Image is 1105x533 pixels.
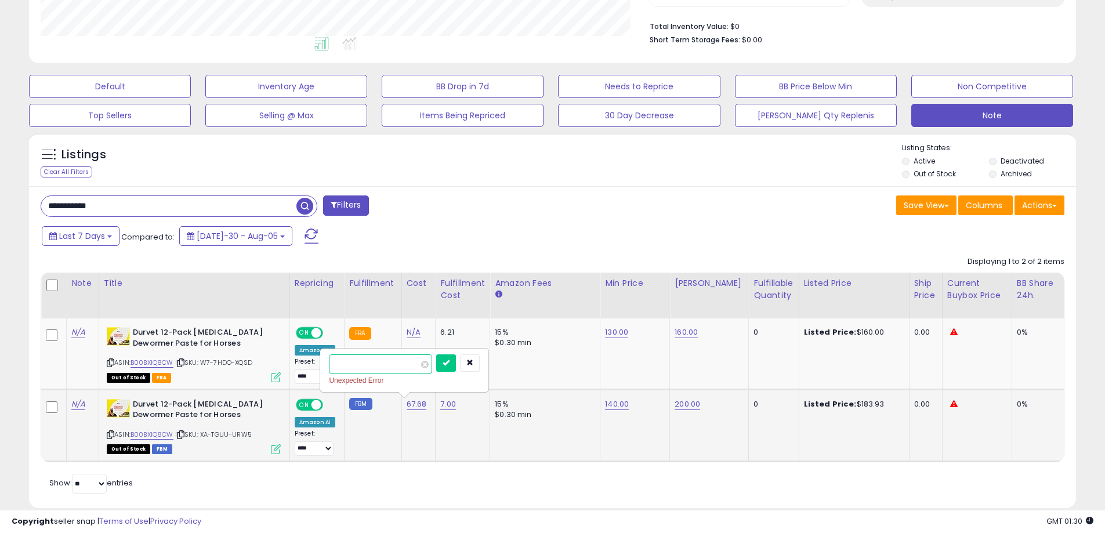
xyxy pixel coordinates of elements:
[804,327,900,338] div: $160.00
[804,398,857,409] b: Listed Price:
[205,75,367,98] button: Inventory Age
[321,328,340,338] span: OFF
[382,104,544,127] button: Items Being Repriced
[295,358,335,384] div: Preset:
[440,277,485,302] div: Fulfillment Cost
[896,195,957,215] button: Save View
[495,289,502,300] small: Amazon Fees.
[205,104,367,127] button: Selling @ Max
[605,398,629,410] a: 140.00
[29,75,191,98] button: Default
[558,104,720,127] button: 30 Day Decrease
[295,430,335,456] div: Preset:
[675,327,698,338] a: 160.00
[197,230,278,242] span: [DATE]-30 - Aug-05
[133,327,274,351] b: Durvet 12-Pack [MEDICAL_DATA] Dewormer Paste for Horses
[295,277,339,289] div: Repricing
[71,398,85,410] a: N/A
[107,444,150,454] span: All listings that are currently out of stock and unavailable for purchase on Amazon
[59,230,105,242] span: Last 7 Days
[495,277,595,289] div: Amazon Fees
[99,516,148,527] a: Terms of Use
[12,516,201,527] div: seller snap | |
[49,477,133,488] span: Show: entries
[914,169,956,179] label: Out of Stock
[295,417,335,427] div: Amazon AI
[107,327,130,346] img: 51o4uprIOML._SL40_.jpg
[175,430,252,439] span: | SKU: XA-TGUU-URW5
[804,399,900,409] div: $183.93
[407,277,431,289] div: Cost
[495,327,591,338] div: 15%
[1001,169,1032,179] label: Archived
[675,277,744,289] div: [PERSON_NAME]
[495,399,591,409] div: 15%
[295,345,335,356] div: Amazon AI
[958,195,1013,215] button: Columns
[440,398,456,410] a: 7.00
[104,277,285,289] div: Title
[382,75,544,98] button: BB Drop in 7d
[650,19,1056,32] li: $0
[121,231,175,242] span: Compared to:
[1017,277,1059,302] div: BB Share 24h.
[1001,156,1044,166] label: Deactivated
[131,358,173,368] a: B00BXIQ8CW
[329,375,480,386] div: Unexpected Error
[914,277,937,302] div: Ship Price
[650,21,729,31] b: Total Inventory Value:
[558,75,720,98] button: Needs to Reprice
[675,398,700,410] a: 200.00
[1017,327,1055,338] div: 0%
[914,399,933,409] div: 0.00
[107,399,281,453] div: ASIN:
[61,147,106,163] h5: Listings
[71,327,85,338] a: N/A
[133,399,274,423] b: Durvet 12-Pack [MEDICAL_DATA] Dewormer Paste for Horses
[495,409,591,420] div: $0.30 min
[407,398,427,410] a: 67.68
[12,516,54,527] strong: Copyright
[107,327,281,381] div: ASIN:
[753,327,789,338] div: 0
[107,373,150,383] span: All listings that are currently out of stock and unavailable for purchase on Amazon
[131,430,173,440] a: B00BXIQ8CW
[297,328,311,338] span: ON
[742,34,762,45] span: $0.00
[911,75,1073,98] button: Non Competitive
[349,398,372,410] small: FBM
[804,327,857,338] b: Listed Price:
[735,104,897,127] button: [PERSON_NAME] Qty Replenis
[495,338,591,348] div: $0.30 min
[297,400,311,409] span: ON
[175,358,252,367] span: | SKU: W7-7HDO-XQSD
[152,444,173,454] span: FBM
[753,399,789,409] div: 0
[947,277,1007,302] div: Current Buybox Price
[902,143,1076,154] p: Listing States:
[150,516,201,527] a: Privacy Policy
[42,226,119,246] button: Last 7 Days
[911,104,1073,127] button: Note
[914,327,933,338] div: 0.00
[323,195,368,216] button: Filters
[804,277,904,289] div: Listed Price
[753,277,794,302] div: Fulfillable Quantity
[440,327,481,338] div: 6.21
[968,256,1064,267] div: Displaying 1 to 2 of 2 items
[71,277,94,289] div: Note
[1017,399,1055,409] div: 0%
[107,399,130,418] img: 51o4uprIOML._SL40_.jpg
[407,327,421,338] a: N/A
[735,75,897,98] button: BB Price Below Min
[29,104,191,127] button: Top Sellers
[321,400,340,409] span: OFF
[914,156,935,166] label: Active
[966,200,1002,211] span: Columns
[152,373,172,383] span: FBA
[605,327,628,338] a: 130.00
[605,277,665,289] div: Min Price
[1015,195,1064,215] button: Actions
[179,226,292,246] button: [DATE]-30 - Aug-05
[349,327,371,340] small: FBA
